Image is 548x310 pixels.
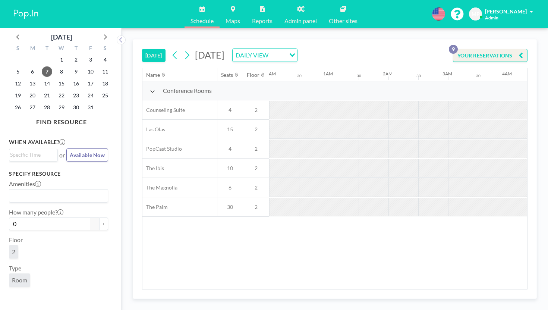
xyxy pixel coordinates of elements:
span: Thursday, October 30, 2025 [71,102,81,113]
span: Monday, October 27, 2025 [27,102,38,113]
div: W [54,44,69,54]
div: 30 [357,73,361,78]
div: 2AM [383,71,393,76]
span: Tuesday, October 7, 2025 [42,66,52,77]
div: Name [146,72,160,78]
span: Thursday, October 23, 2025 [71,90,81,101]
span: The Ibis [142,165,164,172]
div: 30 [476,73,481,78]
span: 2 [243,107,269,113]
span: Saturday, October 25, 2025 [100,90,110,101]
span: Conference Rooms [163,87,212,94]
span: The Magnolia [142,184,177,191]
span: 15 [217,126,243,133]
span: Wednesday, October 1, 2025 [56,54,67,65]
span: Reports [252,18,273,24]
div: [DATE] [51,32,72,42]
span: Thursday, October 2, 2025 [71,54,81,65]
input: Search for option [271,50,285,60]
span: Admin panel [284,18,317,24]
span: Schedule [190,18,214,24]
span: Wednesday, October 22, 2025 [56,90,67,101]
span: Admin [485,15,498,21]
div: M [25,44,40,54]
button: Available Now [66,148,108,162]
button: - [90,217,99,230]
div: T [40,44,54,54]
span: Thursday, October 9, 2025 [71,66,81,77]
span: 4 [217,145,243,152]
img: organization-logo [12,7,40,22]
span: Friday, October 10, 2025 [85,66,96,77]
span: Friday, October 17, 2025 [85,78,96,89]
div: S [98,44,112,54]
span: 6 [217,184,243,191]
div: Floor [247,72,259,78]
div: 1AM [323,71,333,76]
button: [DATE] [142,49,166,62]
label: Type [9,264,21,272]
span: Thursday, October 16, 2025 [71,78,81,89]
span: 2 [243,184,269,191]
span: 2 [243,204,269,210]
h4: FIND RESOURCE [9,115,114,126]
span: Tuesday, October 28, 2025 [42,102,52,113]
div: T [69,44,83,54]
span: Available Now [70,152,105,158]
span: MP [472,11,480,18]
span: 30 [217,204,243,210]
span: Other sites [329,18,358,24]
span: Las Olas [142,126,165,133]
label: Floor [9,236,23,244]
span: DAILY VIEW [234,50,270,60]
label: Amenities [9,180,41,188]
input: Search for option [10,151,53,159]
span: Tuesday, October 21, 2025 [42,90,52,101]
span: 2 [12,248,15,255]
span: Monday, October 6, 2025 [27,66,38,77]
div: Search for option [9,149,57,160]
div: 3AM [443,71,452,76]
button: + [99,217,108,230]
div: 30 [297,73,302,78]
div: 12AM [264,71,276,76]
div: Search for option [9,190,108,202]
div: 30 [416,73,421,78]
span: Counseling Suite [142,107,185,113]
span: Monday, October 20, 2025 [27,90,38,101]
span: 2 [243,145,269,152]
span: Saturday, October 4, 2025 [100,54,110,65]
span: Sunday, October 19, 2025 [13,90,23,101]
span: Tuesday, October 14, 2025 [42,78,52,89]
span: [DATE] [195,49,224,60]
span: Friday, October 3, 2025 [85,54,96,65]
div: S [11,44,25,54]
span: Sunday, October 5, 2025 [13,66,23,77]
span: Maps [226,18,240,24]
span: PopCast Studio [142,145,182,152]
span: Saturday, October 18, 2025 [100,78,110,89]
input: Search for option [10,191,104,201]
button: YOUR RESERVATIONS9 [453,49,527,62]
span: [PERSON_NAME] [485,8,527,15]
span: Wednesday, October 15, 2025 [56,78,67,89]
span: Wednesday, October 8, 2025 [56,66,67,77]
span: Sunday, October 26, 2025 [13,102,23,113]
span: The Palm [142,204,168,210]
span: Monday, October 13, 2025 [27,78,38,89]
div: Seats [221,72,233,78]
span: Room [12,276,27,284]
span: 10 [217,165,243,172]
span: Wednesday, October 29, 2025 [56,102,67,113]
span: 2 [243,126,269,133]
span: 2 [243,165,269,172]
p: 9 [449,45,458,54]
span: 4 [217,107,243,113]
div: F [83,44,98,54]
div: Search for option [233,49,297,62]
span: Friday, October 24, 2025 [85,90,96,101]
label: How many people? [9,209,63,216]
span: Saturday, October 11, 2025 [100,66,110,77]
div: 4AM [502,71,512,76]
span: Sunday, October 12, 2025 [13,78,23,89]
